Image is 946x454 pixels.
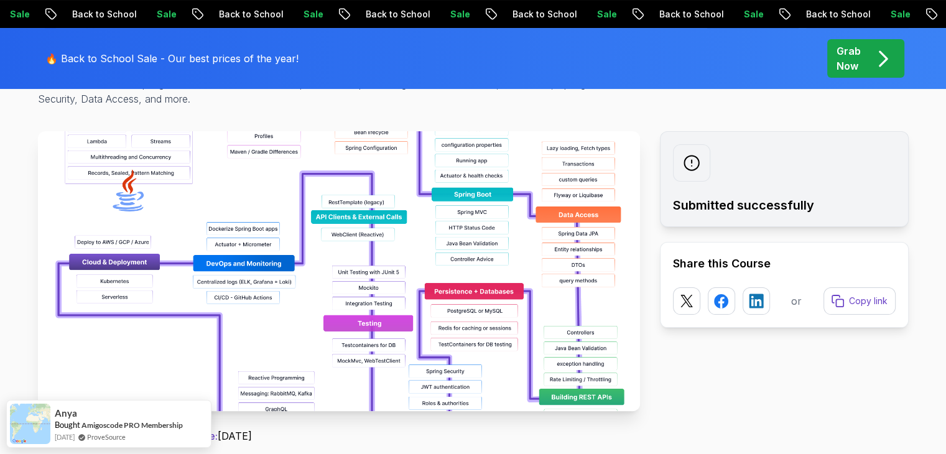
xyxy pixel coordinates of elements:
p: or [791,294,802,308]
a: ProveSource [87,432,126,442]
p: Copy link [849,295,888,307]
p: Sale [429,8,469,21]
span: Bought [55,420,80,430]
p: Sale [282,8,322,21]
p: Sale [576,8,616,21]
p: Back to School [345,8,429,21]
a: Amigoscode PRO Membership [81,420,183,430]
p: Back to School [51,8,136,21]
p: Sale [136,8,175,21]
button: Copy link [823,287,896,315]
p: Back to School [198,8,282,21]
h2: Share this Course [673,255,896,272]
p: Sale [869,8,909,21]
p: 🔥 Back to School Sale - Our best prices of the year! [45,51,299,66]
p: Learn how to master Spring Boot in [DATE] with this complete roadmap covering Java fundamentals, ... [38,76,595,106]
p: Sale [723,8,763,21]
span: [DATE] [55,432,75,442]
p: Back to School [491,8,576,21]
img: provesource social proof notification image [10,404,50,444]
p: Back to School [638,8,723,21]
h2: Submitted successfully [673,197,896,214]
img: Spring Boot Roadmap 2025: The Complete Guide for Backend Developers thumbnail [38,131,640,411]
p: Grab Now [837,44,861,73]
p: Back to School [785,8,869,21]
span: Anya [55,408,77,419]
p: [PERSON_NAME] | [DATE] [38,429,640,443]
